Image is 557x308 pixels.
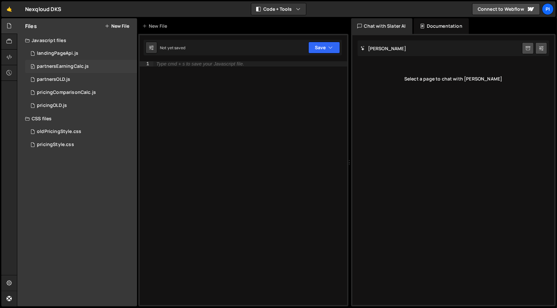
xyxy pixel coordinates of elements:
[25,125,137,138] div: 17183/47505.css
[37,103,67,109] div: pricingOLD.js
[25,86,137,99] div: 17183/47471.js
[25,5,61,13] div: Nexqloud DKS
[1,1,17,17] a: 🤙
[37,90,96,95] div: pricingComparisonCalc.js
[142,23,170,29] div: New File
[156,62,244,66] div: Type cmd + s to save your Javascript file.
[105,23,129,29] button: New File
[361,45,406,51] h2: [PERSON_NAME]
[37,51,78,56] div: landingPageApi.js
[160,45,185,51] div: Not yet saved
[25,138,137,151] div: 17183/47472.css
[37,142,74,148] div: pricingStyle.css
[542,3,554,15] a: Pi
[140,61,153,66] div: 1
[25,22,37,30] h2: Files
[17,112,137,125] div: CSS files
[17,34,137,47] div: Javascript files
[358,66,549,92] div: Select a page to chat with [PERSON_NAME]
[37,64,89,69] div: partnersEarningCalc.js
[351,18,412,34] div: Chat with Slater AI
[31,65,35,70] span: 0
[25,60,137,73] div: 17183/47469.js
[472,3,540,15] a: Connect to Webflow
[25,47,137,60] div: 17183/48018.js
[37,77,70,82] div: partnersOLD.js
[308,42,340,53] button: Save
[25,99,137,112] div: 17183/47474.js
[414,18,469,34] div: Documentation
[25,73,137,86] div: 17183/48410.js
[37,129,81,135] div: oldPricingStyle.css
[251,3,306,15] button: Code + Tools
